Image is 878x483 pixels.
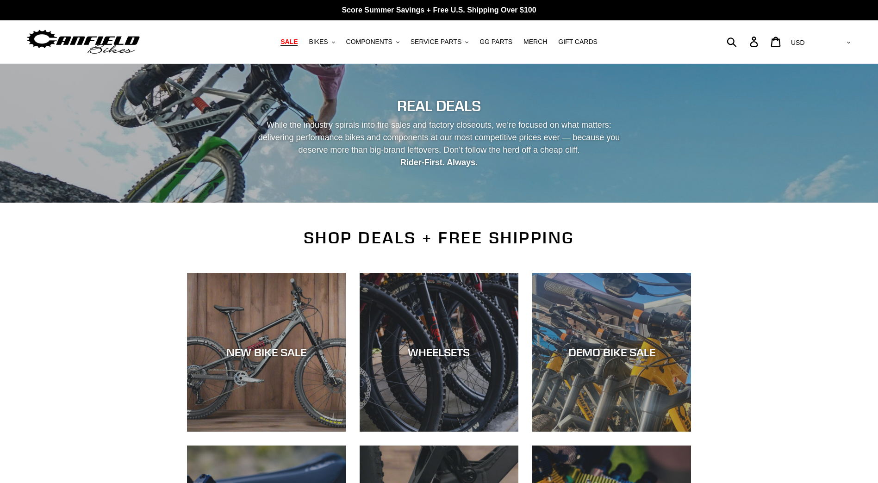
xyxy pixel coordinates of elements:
[342,36,404,48] button: COMPONENTS
[346,38,392,46] span: COMPONENTS
[406,36,473,48] button: SERVICE PARTS
[732,31,755,52] input: Search
[187,273,346,432] a: NEW BIKE SALE
[523,38,547,46] span: MERCH
[360,346,518,359] div: WHEELSETS
[532,273,691,432] a: DEMO BIKE SALE
[532,346,691,359] div: DEMO BIKE SALE
[304,36,339,48] button: BIKES
[276,36,302,48] a: SALE
[558,38,598,46] span: GIFT CARDS
[475,36,517,48] a: GG PARTS
[187,346,346,359] div: NEW BIKE SALE
[280,38,298,46] span: SALE
[400,158,478,167] strong: Rider-First. Always.
[411,38,461,46] span: SERVICE PARTS
[554,36,602,48] a: GIFT CARDS
[519,36,552,48] a: MERCH
[479,38,512,46] span: GG PARTS
[250,119,629,169] p: While the industry spirals into fire sales and factory closeouts, we’re focused on what matters: ...
[360,273,518,432] a: WHEELSETS
[25,27,141,56] img: Canfield Bikes
[309,38,328,46] span: BIKES
[187,97,691,115] h2: REAL DEALS
[187,228,691,248] h2: SHOP DEALS + FREE SHIPPING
